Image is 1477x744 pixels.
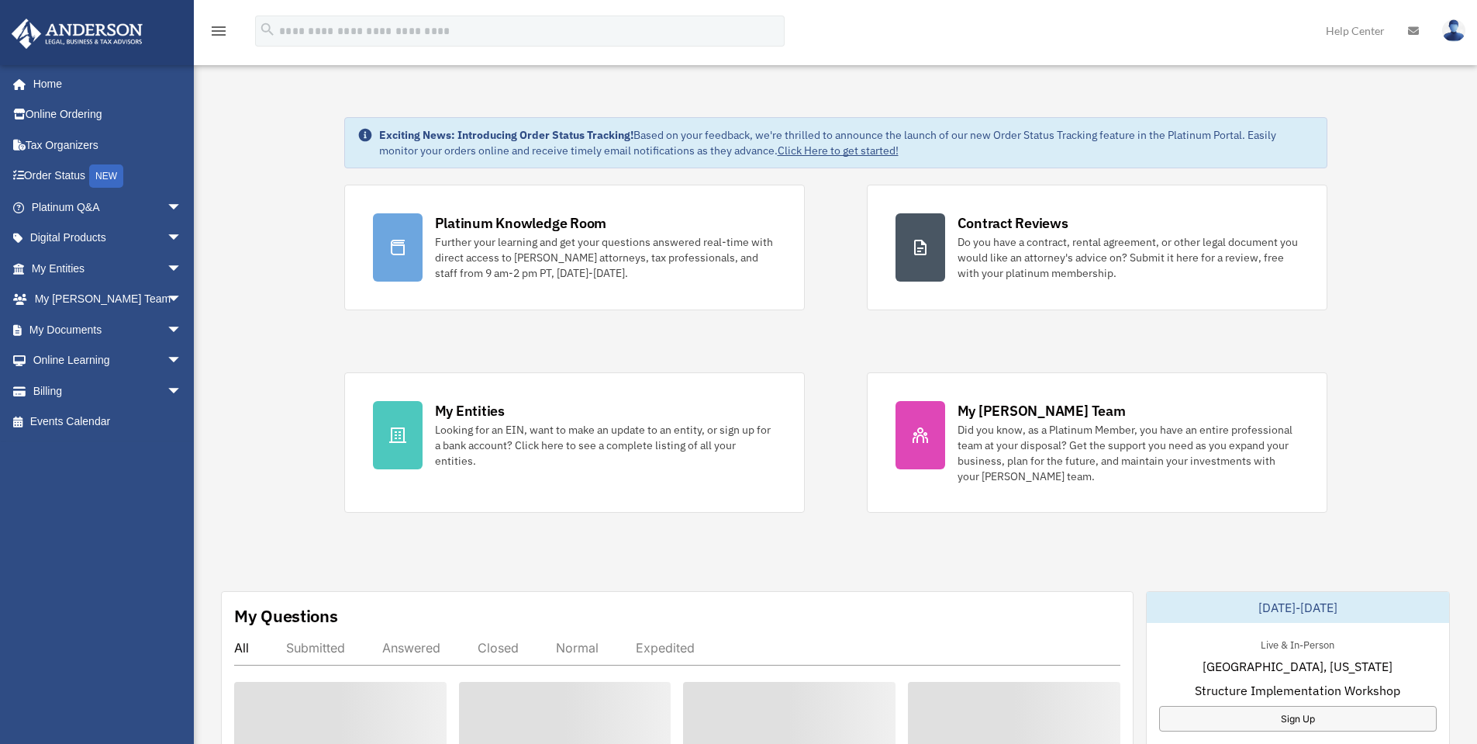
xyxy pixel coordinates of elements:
[478,640,519,656] div: Closed
[11,253,205,284] a: My Entitiesarrow_drop_down
[167,314,198,346] span: arrow_drop_down
[234,604,338,628] div: My Questions
[1147,592,1449,623] div: [DATE]-[DATE]
[778,144,899,157] a: Click Here to get started!
[379,128,633,142] strong: Exciting News: Introducing Order Status Tracking!
[167,253,198,285] span: arrow_drop_down
[379,127,1314,158] div: Based on your feedback, we're thrilled to announce the launch of our new Order Status Tracking fe...
[11,314,205,345] a: My Documentsarrow_drop_down
[1442,19,1465,42] img: User Pic
[958,234,1299,281] div: Do you have a contract, rental agreement, or other legal document you would like an attorney's ad...
[435,213,607,233] div: Platinum Knowledge Room
[234,640,249,656] div: All
[209,27,228,40] a: menu
[556,640,599,656] div: Normal
[89,164,123,188] div: NEW
[167,345,198,377] span: arrow_drop_down
[11,130,205,161] a: Tax Organizers
[1195,681,1400,700] span: Structure Implementation Workshop
[11,345,205,376] a: Online Learningarrow_drop_down
[11,68,198,99] a: Home
[286,640,345,656] div: Submitted
[259,21,276,38] i: search
[167,223,198,254] span: arrow_drop_down
[435,401,505,420] div: My Entities
[435,234,776,281] div: Further your learning and get your questions answered real-time with direct access to [PERSON_NAM...
[958,213,1068,233] div: Contract Reviews
[209,22,228,40] i: menu
[167,284,198,316] span: arrow_drop_down
[344,185,805,310] a: Platinum Knowledge Room Further your learning and get your questions answered real-time with dire...
[958,401,1126,420] div: My [PERSON_NAME] Team
[958,422,1299,484] div: Did you know, as a Platinum Member, you have an entire professional team at your disposal? Get th...
[11,99,205,130] a: Online Ordering
[167,375,198,407] span: arrow_drop_down
[11,161,205,192] a: Order StatusNEW
[867,372,1327,513] a: My [PERSON_NAME] Team Did you know, as a Platinum Member, you have an entire professional team at...
[11,223,205,254] a: Digital Productsarrow_drop_down
[344,372,805,513] a: My Entities Looking for an EIN, want to make an update to an entity, or sign up for a bank accoun...
[1203,657,1392,676] span: [GEOGRAPHIC_DATA], [US_STATE]
[636,640,695,656] div: Expedited
[867,185,1327,310] a: Contract Reviews Do you have a contract, rental agreement, or other legal document you would like...
[11,407,205,438] a: Events Calendar
[435,422,776,469] div: Looking for an EIN, want to make an update to an entity, or sign up for a bank account? Click her...
[382,640,440,656] div: Answered
[7,19,147,49] img: Anderson Advisors Platinum Portal
[1248,635,1347,652] div: Live & In-Person
[11,375,205,407] a: Billingarrow_drop_down
[1159,706,1437,732] a: Sign Up
[11,284,205,315] a: My [PERSON_NAME] Teamarrow_drop_down
[11,192,205,223] a: Platinum Q&Aarrow_drop_down
[167,192,198,223] span: arrow_drop_down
